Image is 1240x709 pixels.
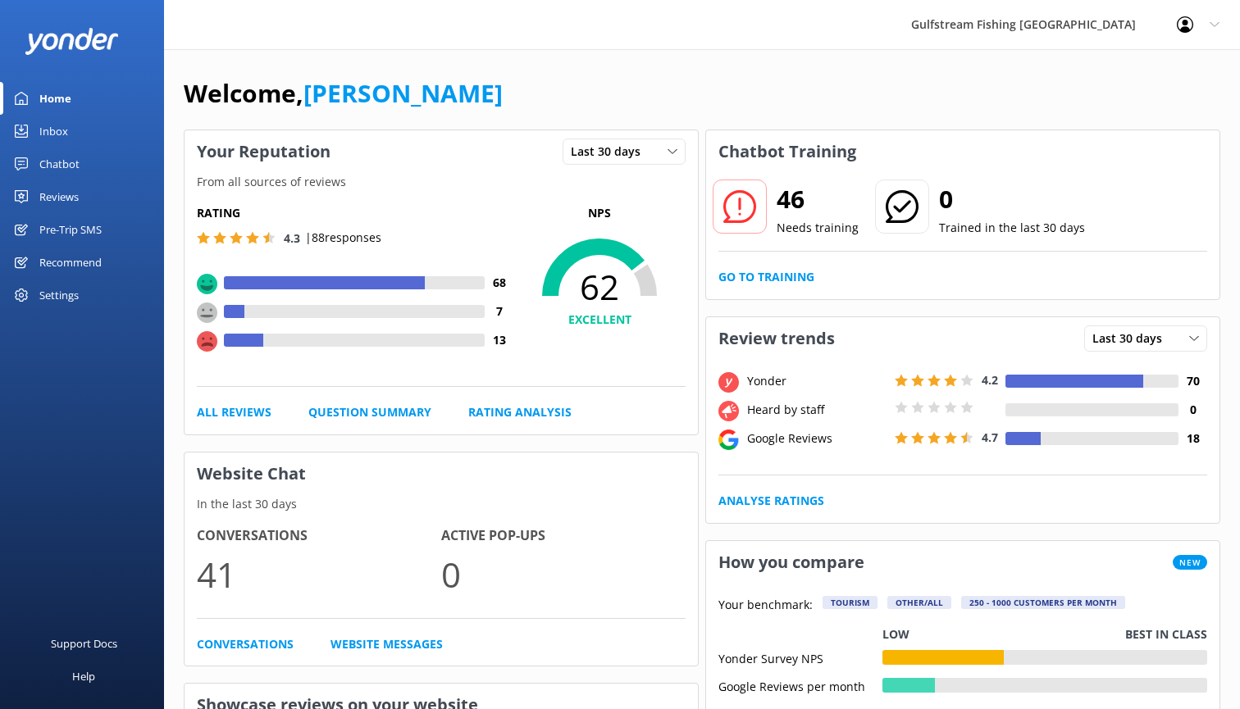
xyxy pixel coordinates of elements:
[961,596,1125,609] div: 250 - 1000 customers per month
[1178,429,1207,448] h4: 18
[513,204,686,222] p: NPS
[39,180,79,213] div: Reviews
[1178,372,1207,390] h4: 70
[331,635,443,653] a: Website Messages
[1173,555,1207,570] span: New
[197,525,441,547] h4: Conversations
[72,660,95,693] div: Help
[485,302,513,320] h4: 7
[197,635,294,653] a: Conversations
[284,230,300,246] span: 4.3
[1092,330,1172,348] span: Last 30 days
[39,82,71,115] div: Home
[308,403,431,421] a: Question Summary
[982,429,998,445] span: 4.7
[777,219,859,237] p: Needs training
[718,492,824,510] a: Analyse Ratings
[185,452,698,495] h3: Website Chat
[513,311,686,329] h4: EXCELLENT
[777,180,859,219] h2: 46
[513,266,686,307] span: 62
[184,74,503,113] h1: Welcome,
[485,331,513,349] h4: 13
[468,403,572,421] a: Rating Analysis
[39,279,79,311] div: Settings
[882,625,909,643] p: Low
[823,596,878,609] div: Tourism
[1125,625,1207,643] p: Best in class
[39,213,102,246] div: Pre-Trip SMS
[485,274,513,292] h4: 68
[25,28,119,55] img: yonder-white-logo.png
[441,547,686,602] p: 0
[718,678,882,693] div: Google Reviews per month
[706,541,877,584] h3: How you compare
[718,596,813,616] p: Your benchmark:
[303,76,503,110] a: [PERSON_NAME]
[939,180,1085,219] h2: 0
[197,403,271,421] a: All Reviews
[571,143,650,161] span: Last 30 days
[51,627,117,660] div: Support Docs
[305,229,381,247] p: | 88 responses
[1178,401,1207,419] h4: 0
[197,204,513,222] h5: Rating
[39,115,68,148] div: Inbox
[39,148,80,180] div: Chatbot
[441,525,686,547] h4: Active Pop-ups
[982,372,998,388] span: 4.2
[718,650,882,665] div: Yonder Survey NPS
[185,130,343,173] h3: Your Reputation
[743,401,891,419] div: Heard by staff
[706,317,847,360] h3: Review trends
[185,495,698,513] p: In the last 30 days
[197,547,441,602] p: 41
[718,268,814,286] a: Go to Training
[939,219,1085,237] p: Trained in the last 30 days
[39,246,102,279] div: Recommend
[706,130,868,173] h3: Chatbot Training
[743,372,891,390] div: Yonder
[887,596,951,609] div: Other/All
[743,429,891,448] div: Google Reviews
[185,173,698,191] p: From all sources of reviews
